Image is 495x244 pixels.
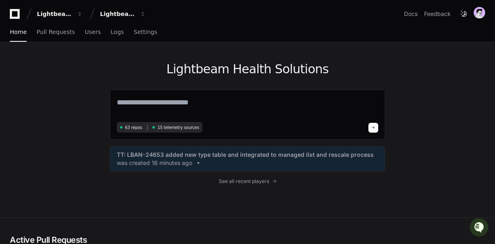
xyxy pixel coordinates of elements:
button: Feedback [424,10,451,18]
img: PlayerZero [8,8,25,25]
span: TT: LBAN-24653 added new type table and integrated to managed list and rescale process [117,151,374,159]
span: Pull Requests [36,29,75,34]
a: Settings [134,23,157,42]
button: Start new chat [139,63,149,73]
a: Home [10,23,27,42]
span: See all recent players [219,178,269,185]
span: Home [10,29,27,34]
a: See all recent players [110,178,385,185]
span: 15 telemetry sources [157,124,199,131]
a: Pull Requests [36,23,75,42]
span: Settings [134,29,157,34]
span: Users [85,29,101,34]
a: Docs [404,10,418,18]
span: Pylon [82,86,99,92]
div: Welcome [8,33,149,46]
div: We're available if you need us! [28,69,104,76]
a: Powered byPylon [58,86,99,92]
a: Users [85,23,101,42]
div: Lightbeam Health [37,10,72,18]
div: Start new chat [28,61,134,69]
button: Lightbeam Health Solutions [97,7,149,21]
a: Logs [111,23,124,42]
img: avatar [474,7,485,18]
span: was created 16 minutes ago [117,159,192,167]
h1: Lightbeam Health Solutions [110,62,385,77]
button: Lightbeam Health [34,7,86,21]
span: Logs [111,29,124,34]
span: 63 repos [125,124,142,131]
iframe: Open customer support [469,217,491,239]
img: 1756235613930-3d25f9e4-fa56-45dd-b3ad-e072dfbd1548 [8,61,23,76]
a: TT: LBAN-24653 added new type table and integrated to managed list and rescale processwas created... [117,151,378,167]
div: Lightbeam Health Solutions [100,10,135,18]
